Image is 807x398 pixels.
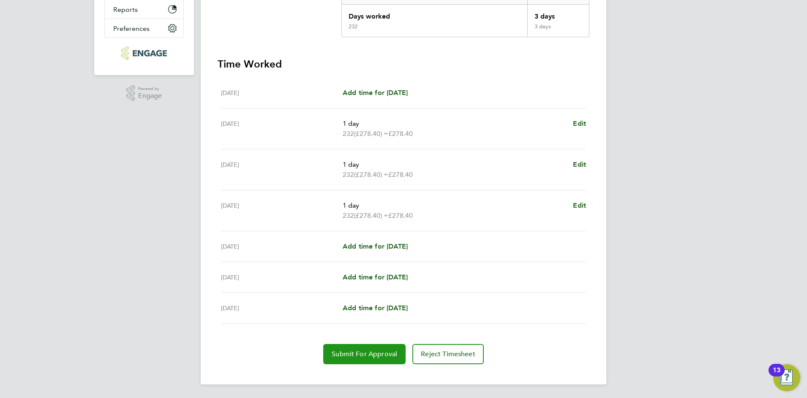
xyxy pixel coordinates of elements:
div: [DATE] [221,241,343,252]
span: 232 [343,129,354,139]
div: Days worked [342,5,527,23]
div: 232 [349,23,357,30]
a: Powered byEngage [126,85,162,101]
p: 1 day [343,200,566,211]
button: Submit For Approval [323,344,406,364]
p: 1 day [343,160,566,170]
a: Go to home page [104,46,184,60]
button: Open Resource Center, 13 new notifications [773,364,800,391]
span: Edit [573,160,586,168]
span: £278.40 [388,130,413,138]
span: Add time for [DATE] [343,89,408,97]
span: (£278.40) = [354,130,388,138]
span: Reports [113,5,138,14]
a: Edit [573,160,586,170]
span: £278.40 [388,211,413,219]
div: [DATE] [221,160,343,180]
div: [DATE] [221,88,343,98]
a: Add time for [DATE] [343,241,408,252]
span: Submit For Approval [332,350,397,358]
a: Edit [573,119,586,129]
span: 232 [343,211,354,221]
div: [DATE] [221,119,343,139]
div: 3 days [527,23,589,37]
a: Add time for [DATE] [343,303,408,313]
a: Add time for [DATE] [343,272,408,282]
span: Add time for [DATE] [343,273,408,281]
span: Edit [573,119,586,127]
div: [DATE] [221,303,343,313]
span: Engage [138,92,162,100]
span: Preferences [113,24,150,32]
div: [DATE] [221,272,343,282]
span: 232 [343,170,354,180]
span: Add time for [DATE] [343,304,408,312]
span: Powered by [138,85,162,92]
a: Add time for [DATE] [343,88,408,98]
button: Preferences [105,19,183,38]
span: £278.40 [388,171,413,179]
span: Edit [573,201,586,209]
p: 1 day [343,119,566,129]
span: (£278.40) = [354,211,388,219]
img: konnectrecruit-logo-retina.png [121,46,166,60]
span: (£278.40) = [354,171,388,179]
div: [DATE] [221,200,343,221]
div: 3 days [527,5,589,23]
a: Edit [573,200,586,211]
h3: Time Worked [218,57,589,71]
div: 13 [773,370,780,381]
span: Reject Timesheet [421,350,475,358]
button: Reject Timesheet [412,344,484,364]
span: Add time for [DATE] [343,242,408,250]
